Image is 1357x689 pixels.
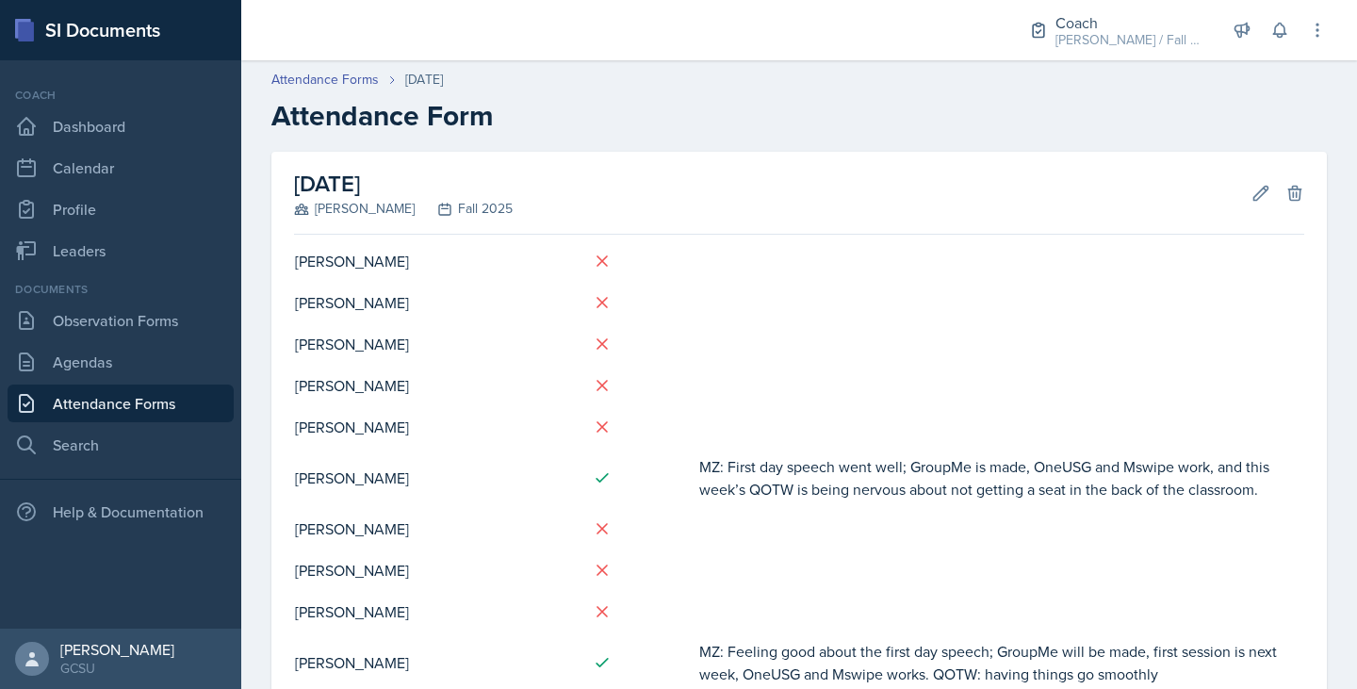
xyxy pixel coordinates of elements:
td: [PERSON_NAME] [294,591,578,632]
a: Attendance Forms [271,70,379,90]
a: Calendar [8,149,234,187]
div: Coach [8,87,234,104]
a: Attendance Forms [8,385,234,422]
a: Agendas [8,343,234,381]
div: Documents [8,281,234,298]
td: [PERSON_NAME] [294,508,578,550]
td: MZ: First day speech went well; GroupMe is made, OneUSG and Mswipe work, and this week’s QOTW is ... [698,448,1304,508]
td: [PERSON_NAME] [294,323,578,365]
a: Profile [8,190,234,228]
div: GCSU [60,659,174,678]
div: Help & Documentation [8,493,234,531]
td: [PERSON_NAME] [294,240,578,282]
td: [PERSON_NAME] [294,550,578,591]
td: [PERSON_NAME] [294,406,578,448]
div: Coach [1055,11,1206,34]
h2: Attendance Form [271,99,1327,133]
td: [PERSON_NAME] [294,282,578,323]
div: [PERSON_NAME] Fall 2025 [294,199,513,219]
h2: [DATE] [294,167,513,201]
td: [PERSON_NAME] [294,448,578,508]
a: Search [8,426,234,464]
div: [DATE] [405,70,443,90]
a: Observation Forms [8,302,234,339]
div: [PERSON_NAME] [60,640,174,659]
div: [PERSON_NAME] / Fall 2025 [1055,30,1206,50]
td: [PERSON_NAME] [294,365,578,406]
a: Dashboard [8,107,234,145]
a: Leaders [8,232,234,270]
